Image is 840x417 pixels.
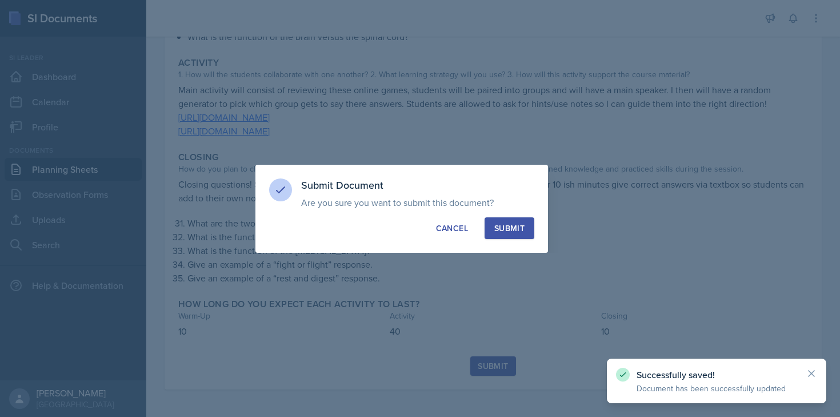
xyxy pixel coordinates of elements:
button: Submit [485,217,534,239]
p: Are you sure you want to submit this document? [301,197,534,208]
h3: Submit Document [301,178,534,192]
p: Successfully saved! [637,369,797,380]
p: Document has been successfully updated [637,383,797,394]
button: Cancel [426,217,478,239]
div: Cancel [436,223,468,234]
div: Submit [494,223,525,234]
